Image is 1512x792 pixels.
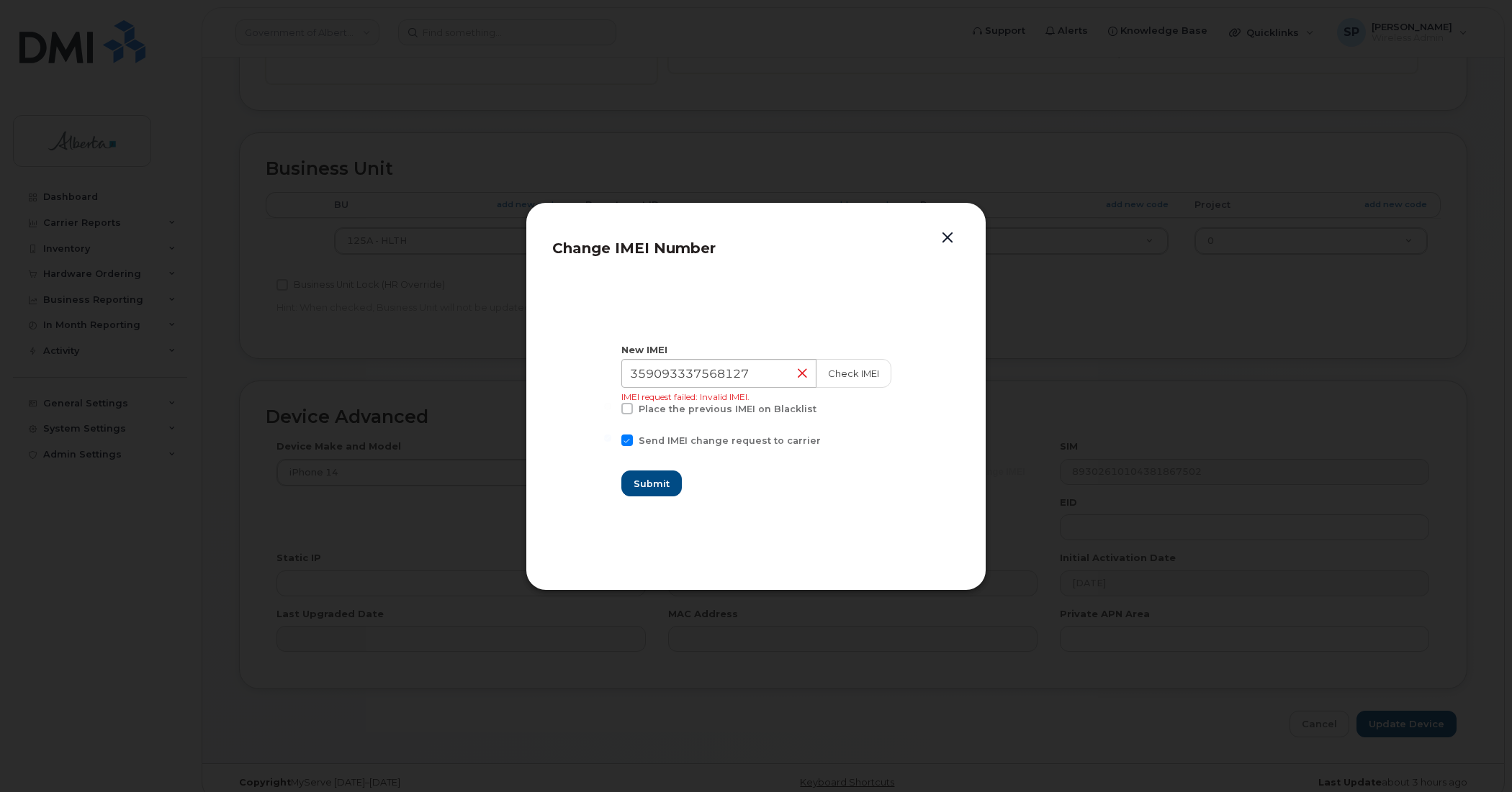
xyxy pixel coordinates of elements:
span: Send IMEI change request to carrier [639,435,821,446]
span: Place the previous IMEI on Blacklist [639,404,816,414]
button: Submit [621,470,682,496]
span: Submit [634,477,670,491]
input: Send IMEI change request to carrier [604,434,611,442]
input: Place the previous IMEI on Blacklist [604,403,611,410]
div: New IMEI [621,343,891,357]
span: Change IMEI Number [552,240,716,257]
button: Check IMEI [816,359,891,388]
p: IMEI request failed: Invalid IMEI. [621,391,891,403]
